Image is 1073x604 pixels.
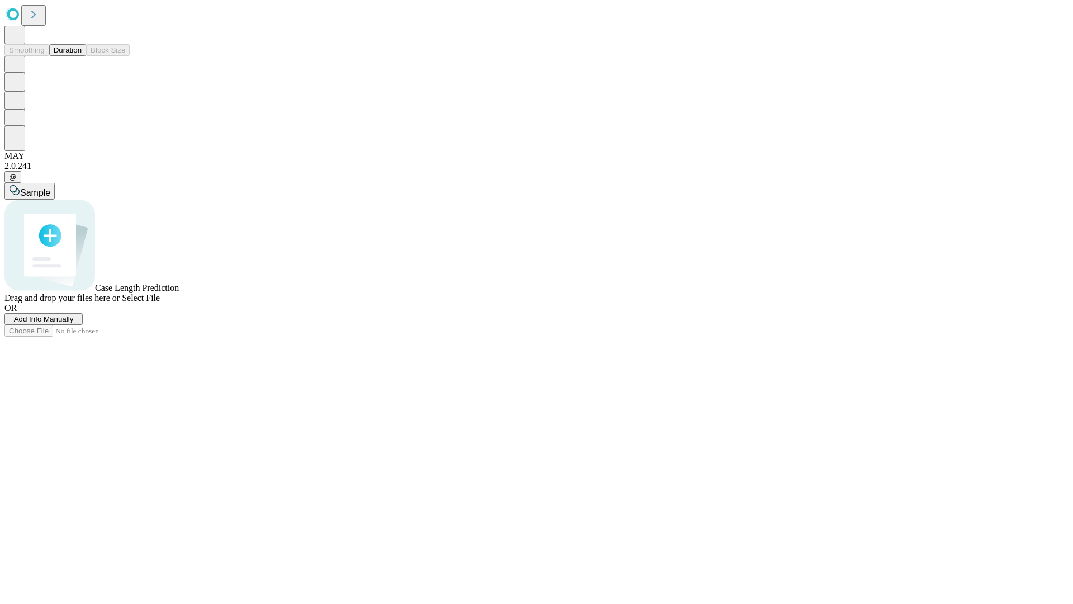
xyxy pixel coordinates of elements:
[9,173,17,181] span: @
[4,313,83,325] button: Add Info Manually
[86,44,130,56] button: Block Size
[4,293,120,303] span: Drag and drop your files here or
[4,44,49,56] button: Smoothing
[95,283,179,292] span: Case Length Prediction
[49,44,86,56] button: Duration
[20,188,50,197] span: Sample
[4,161,1069,171] div: 2.0.241
[4,303,17,313] span: OR
[4,151,1069,161] div: MAY
[4,183,55,200] button: Sample
[122,293,160,303] span: Select File
[14,315,74,323] span: Add Info Manually
[4,171,21,183] button: @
